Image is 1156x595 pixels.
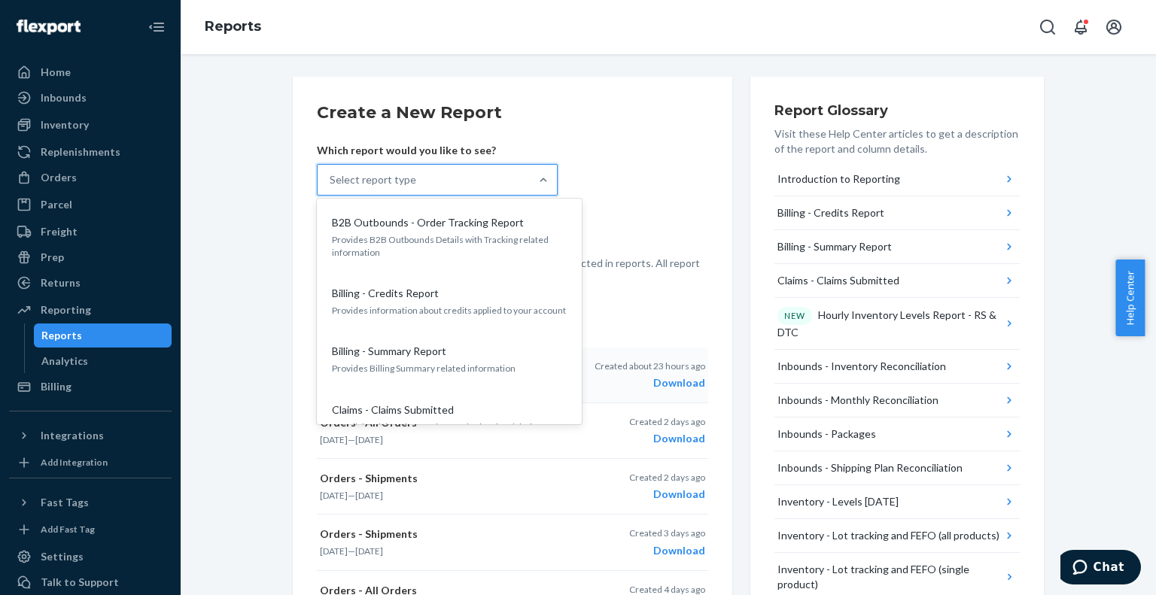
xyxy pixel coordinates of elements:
a: Orders [9,165,172,190]
h3: Report Glossary [774,101,1020,120]
p: Claims - Claims Submitted [332,402,454,417]
div: Add Fast Tag [41,523,95,536]
div: Inbounds - Shipping Plan Reconciliation [777,460,963,475]
p: Provides information about credits applied to your account [332,304,567,317]
a: Returns [9,271,172,295]
div: Download [629,487,705,502]
div: Home [41,65,71,80]
a: Billing [9,375,172,399]
div: Select report type [330,172,416,187]
div: Analytics [41,354,88,369]
button: Claims - Claims Submitted [774,264,1020,298]
button: Inbounds - Inventory Reconciliation [774,350,1020,384]
time: [DATE] [320,434,348,445]
p: — [320,433,574,446]
div: Reporting [41,302,91,317]
button: Open Search Box [1033,12,1063,42]
h2: Create a New Report [317,101,708,125]
p: Created 2 days ago [629,415,705,428]
p: — [320,489,574,502]
div: Billing - Credits Report [777,205,884,220]
p: See all the claims that you have submitted and their status [332,420,567,433]
div: Add Integration [41,456,108,469]
button: Integrations [9,423,172,448]
div: Download [629,543,705,558]
a: Parcel [9,193,172,217]
time: [DATE] [355,490,383,501]
a: Reports [34,323,172,348]
a: Add Integration [9,454,172,472]
p: Created 3 days ago [629,527,705,539]
div: Inbounds - Packages [777,427,876,442]
button: Fast Tags [9,490,172,515]
time: [DATE] [320,490,348,501]
time: [DATE] [355,545,383,557]
p: Orders - Shipments [320,471,574,486]
time: [DATE] [320,545,348,557]
div: Inbounds - Monthly Reconciliation [777,393,938,408]
div: Billing - Summary Report [777,239,892,254]
button: Inbounds - Shipping Plan Reconciliation [774,451,1020,485]
button: Inventory - Levels [DATE] [774,485,1020,519]
button: Talk to Support [9,570,172,594]
div: Prep [41,250,64,265]
div: Talk to Support [41,575,119,590]
p: — [320,545,574,557]
a: Replenishments [9,140,172,164]
p: Billing - Summary Report [332,344,446,359]
p: Billing - Credits Report [332,286,439,301]
button: Help Center [1115,260,1145,336]
img: Flexport logo [17,20,81,35]
p: Which report would you like to see? [317,143,558,158]
iframe: Opens a widget where you can chat to one of our agents [1060,550,1141,587]
p: Visit these Help Center articles to get a description of the report and column details. [774,126,1020,156]
div: Inbounds - Inventory Reconciliation [777,359,946,374]
button: Orders - Shipments[DATE]—[DATE]Created 2 days agoDownload [317,459,708,515]
a: Settings [9,545,172,569]
a: Reporting [9,298,172,322]
ol: breadcrumbs [193,5,273,49]
p: Provides B2B Outbounds Details with Tracking related information [332,233,567,259]
button: Billing - Credits Report [774,196,1020,230]
button: Close Navigation [141,12,172,42]
p: Orders - Shipments [320,527,574,542]
div: Claims - Claims Submitted [777,273,899,288]
div: Returns [41,275,81,290]
div: Inventory [41,117,89,132]
button: Inbounds - Monthly Reconciliation [774,384,1020,417]
a: Reports [205,18,261,35]
p: Created 2 days ago [629,471,705,484]
button: Open account menu [1099,12,1129,42]
button: Inbounds - Packages [774,417,1020,451]
button: NEWHourly Inventory Levels Report - RS & DTC [774,298,1020,350]
p: Provides Billing Summary related information [332,362,567,375]
button: Open notifications [1066,12,1096,42]
div: Billing [41,379,71,394]
div: Freight [41,224,78,239]
button: Orders - Shipments[DATE]—[DATE]Created 3 days agoDownload [317,515,708,570]
a: Home [9,60,172,84]
p: NEW [784,310,805,322]
div: Hourly Inventory Levels Report - RS & DTC [777,307,1002,340]
div: Inventory - Levels [DATE] [777,494,899,509]
div: Introduction to Reporting [777,172,900,187]
p: B2B Outbounds - Order Tracking Report [332,215,524,230]
div: Inventory - Lot tracking and FEFO (all products) [777,528,999,543]
a: Inventory [9,113,172,137]
div: Replenishments [41,144,120,159]
a: Add Fast Tag [9,521,172,539]
a: Freight [9,220,172,244]
div: Parcel [41,197,72,212]
div: Reports [41,328,82,343]
a: Analytics [34,349,172,373]
div: Download [595,375,705,390]
a: Prep [9,245,172,269]
div: Settings [41,549,84,564]
div: Download [629,431,705,446]
p: Created about 23 hours ago [595,360,705,372]
div: Integrations [41,428,104,443]
div: Inventory - Lot tracking and FEFO (single product) [777,562,1002,592]
div: Fast Tags [41,495,89,510]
